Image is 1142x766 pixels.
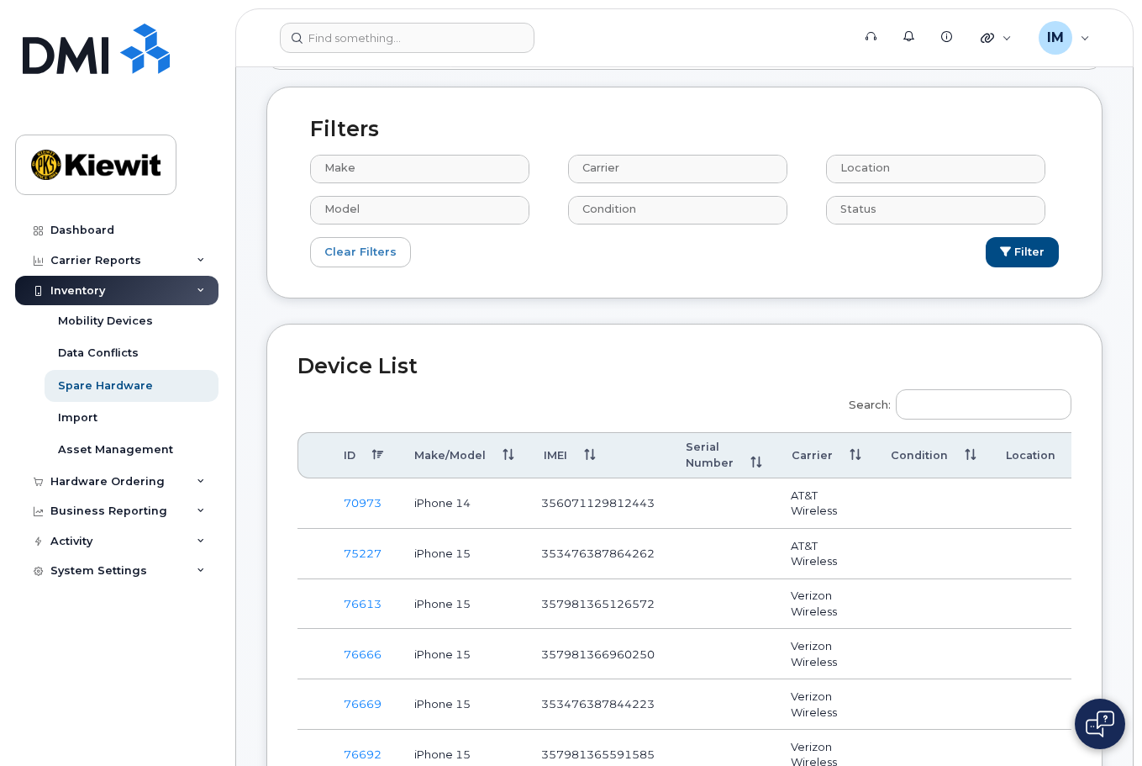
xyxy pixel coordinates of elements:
th: Make/Model: activate to sort column ascending [399,432,529,479]
a: Clear Filters [310,237,411,268]
td: 356071129812443 [526,478,671,529]
input: Search: [896,389,1071,420]
h2: Device List [297,355,1071,378]
a: 76669 [344,697,382,711]
a: 76613 [344,597,382,610]
td: Verizon Wireless [776,579,871,630]
a: 70973 [344,496,382,510]
div: Ivette Michel [1027,21,1102,55]
th: IMEI: activate to sort column ascending [529,432,671,479]
label: Search: [838,378,1071,425]
td: iPhone 15 [399,629,526,679]
span: IM [1047,28,1064,48]
td: 353476387844223 [526,679,671,730]
td: iPhone 15 [399,529,526,579]
th: Serial Number: activate to sort column ascending [671,432,776,479]
td: iPhone 15 [399,579,526,630]
th: Location: activate to sort column ascending [991,432,1098,479]
td: Verizon Wireless [776,679,871,730]
img: Open chat [1086,711,1114,737]
a: 76692 [344,748,382,761]
td: 357981365126572 [526,579,671,630]
button: Filter [986,237,1059,268]
td: 353476387864262 [526,529,671,579]
th: Condition: activate to sort column ascending [876,432,991,479]
td: iPhone 15 [399,679,526,730]
input: Find something... [280,23,534,53]
a: 76666 [344,647,382,661]
h2: Filters [297,118,1071,141]
th: Carrier: activate to sort column ascending [776,432,876,479]
td: iPhone 14 [399,478,526,529]
a: 75227 [344,547,382,560]
td: AT&T Wireless [776,478,871,529]
th: ID: activate to sort column descending [329,432,399,479]
td: Verizon Wireless [776,629,871,679]
td: 357981366960250 [526,629,671,679]
div: Quicklinks [969,21,1024,55]
td: AT&T Wireless [776,529,871,579]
